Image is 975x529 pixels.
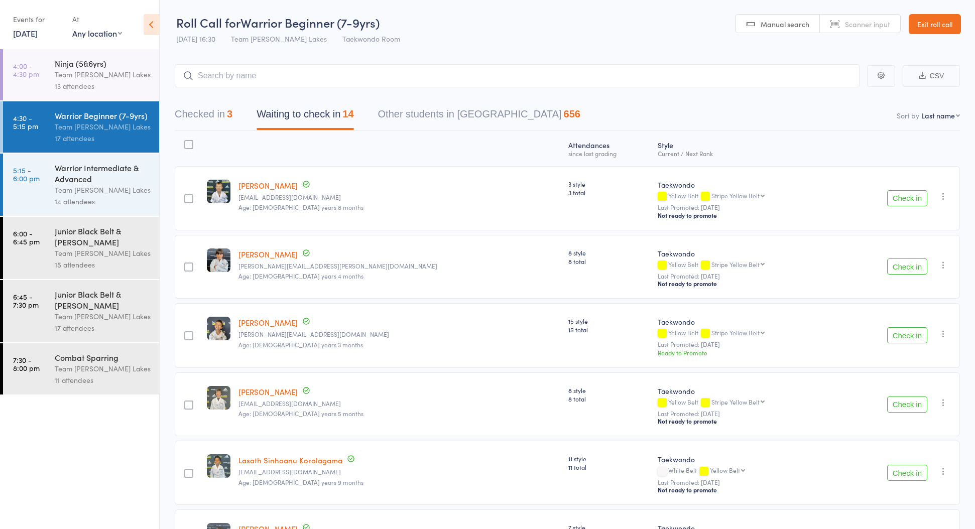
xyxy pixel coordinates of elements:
[887,190,927,206] button: Check in
[658,248,833,258] div: Taekwondo
[3,49,159,100] a: 4:00 -4:30 pmNinja (5&6yrs)Team [PERSON_NAME] Lakes13 attendees
[13,11,62,28] div: Events for
[175,103,232,130] button: Checked in3
[238,478,363,486] span: Age: [DEMOGRAPHIC_DATA] years 9 months
[658,180,833,190] div: Taekwondo
[568,325,650,334] span: 15 total
[761,19,809,29] span: Manual search
[231,34,327,44] span: Team [PERSON_NAME] Lakes
[13,114,38,130] time: 4:30 - 5:15 pm
[710,467,740,473] div: Yellow Belt
[72,28,122,39] div: Any location
[238,455,342,465] a: Lasath Sinhaanu Koralagama
[55,259,151,271] div: 15 attendees
[921,110,955,120] div: Last name
[342,108,353,119] div: 14
[568,317,650,325] span: 15 style
[55,352,151,363] div: Combat Sparring
[13,229,40,245] time: 6:00 - 6:45 pm
[13,356,40,372] time: 7:30 - 8:00 pm
[658,317,833,327] div: Taekwondo
[240,14,380,31] span: Warrior Beginner (7-9yrs)
[55,69,151,80] div: Team [PERSON_NAME] Lakes
[207,454,230,478] img: image1746847342.png
[568,454,650,463] span: 11 style
[55,363,151,374] div: Team [PERSON_NAME] Lakes
[711,329,760,336] div: Stripe Yellow Belt
[658,410,833,417] small: Last Promoted: [DATE]
[55,58,151,69] div: Ninja (5&6yrs)
[658,273,833,280] small: Last Promoted: [DATE]
[887,465,927,481] button: Check in
[378,103,580,130] button: Other students in [GEOGRAPHIC_DATA]656
[568,386,650,394] span: 8 style
[13,293,39,309] time: 6:45 - 7:30 pm
[55,374,151,386] div: 11 attendees
[658,329,833,338] div: Yellow Belt
[711,192,760,199] div: Stripe Yellow Belt
[568,180,650,188] span: 3 style
[55,247,151,259] div: Team [PERSON_NAME] Lakes
[568,150,650,157] div: since last grading
[658,261,833,270] div: Yellow Belt
[887,327,927,343] button: Check in
[909,14,961,34] a: Exit roll call
[564,108,580,119] div: 656
[13,166,40,182] time: 5:15 - 6:00 pm
[3,217,159,279] a: 6:00 -6:45 pmJunior Black Belt & [PERSON_NAME]Team [PERSON_NAME] Lakes15 attendees
[55,133,151,144] div: 17 attendees
[55,225,151,247] div: Junior Black Belt & [PERSON_NAME]
[55,121,151,133] div: Team [PERSON_NAME] Lakes
[238,249,298,259] a: [PERSON_NAME]
[897,110,919,120] label: Sort by
[238,262,560,270] small: Belinda.prout@gmail.com
[238,409,363,418] span: Age: [DEMOGRAPHIC_DATA] years 5 months
[3,280,159,342] a: 6:45 -7:30 pmJunior Black Belt & [PERSON_NAME]Team [PERSON_NAME] Lakes17 attendees
[658,386,833,396] div: Taekwondo
[568,248,650,257] span: 8 style
[238,468,560,475] small: inshira80@icloud.com
[238,203,363,211] span: Age: [DEMOGRAPHIC_DATA] years 8 months
[207,386,230,410] img: image1739573449.png
[568,188,650,197] span: 3 total
[72,11,122,28] div: At
[658,467,833,475] div: White Belt
[342,34,400,44] span: Taekwondo Room
[887,396,927,413] button: Check in
[887,258,927,275] button: Check in
[55,196,151,207] div: 14 attendees
[658,192,833,201] div: Yellow Belt
[658,417,833,425] div: Not ready to promote
[55,162,151,184] div: Warrior Intermediate & Advanced
[658,486,833,494] div: Not ready to promote
[568,257,650,266] span: 8 total
[55,184,151,196] div: Team [PERSON_NAME] Lakes
[658,348,833,357] div: Ready to Promote
[55,311,151,322] div: Team [PERSON_NAME] Lakes
[568,394,650,403] span: 8 total
[207,248,230,272] img: image1742276866.png
[658,341,833,348] small: Last Promoted: [DATE]
[3,343,159,394] a: 7:30 -8:00 pmCombat SparringTeam [PERSON_NAME] Lakes11 attendees
[658,399,833,407] div: Yellow Belt
[13,28,38,39] a: [DATE]
[238,272,363,280] span: Age: [DEMOGRAPHIC_DATA] years 4 months
[238,400,560,407] small: Colinkaltner@gmail.com
[227,108,232,119] div: 3
[13,62,39,78] time: 4:00 - 4:30 pm
[238,386,298,397] a: [PERSON_NAME]
[564,135,654,162] div: Atten­dances
[3,154,159,216] a: 5:15 -6:00 pmWarrior Intermediate & AdvancedTeam [PERSON_NAME] Lakes14 attendees
[238,180,298,191] a: [PERSON_NAME]
[238,317,298,328] a: [PERSON_NAME]
[711,261,760,268] div: Stripe Yellow Belt
[658,454,833,464] div: Taekwondo
[903,65,960,87] button: CSV
[257,103,353,130] button: Waiting to check in14
[238,331,560,338] small: lillian_mast@hotmail.com
[658,280,833,288] div: Not ready to promote
[658,150,833,157] div: Current / Next Rank
[711,399,760,405] div: Stripe Yellow Belt
[55,322,151,334] div: 17 attendees
[238,340,363,349] span: Age: [DEMOGRAPHIC_DATA] years 3 months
